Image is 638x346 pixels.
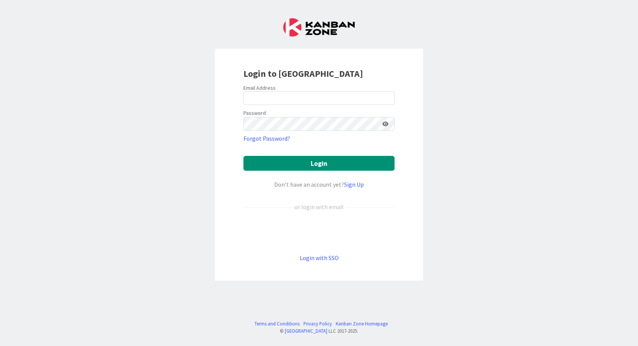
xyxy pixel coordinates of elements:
a: Forgot Password? [243,134,290,143]
a: Kanban Zone Homepage [336,320,388,327]
div: Don’t have an account yet? [243,180,395,189]
label: Email Address [243,84,276,91]
b: Login to [GEOGRAPHIC_DATA] [243,68,363,79]
a: Privacy Policy [303,320,332,327]
img: Kanban Zone [283,18,355,37]
iframe: 「使用 Google 帳戶登入」按鈕 [240,224,398,241]
div: © LLC 2017- 2025 . [251,327,388,335]
a: Sign Up [344,181,364,188]
a: [GEOGRAPHIC_DATA] [285,328,327,334]
label: Password [243,109,266,117]
button: Login [243,156,395,171]
a: Terms and Conditions [254,320,300,327]
div: or login with email [292,202,346,211]
a: Login with SSO [300,254,339,262]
